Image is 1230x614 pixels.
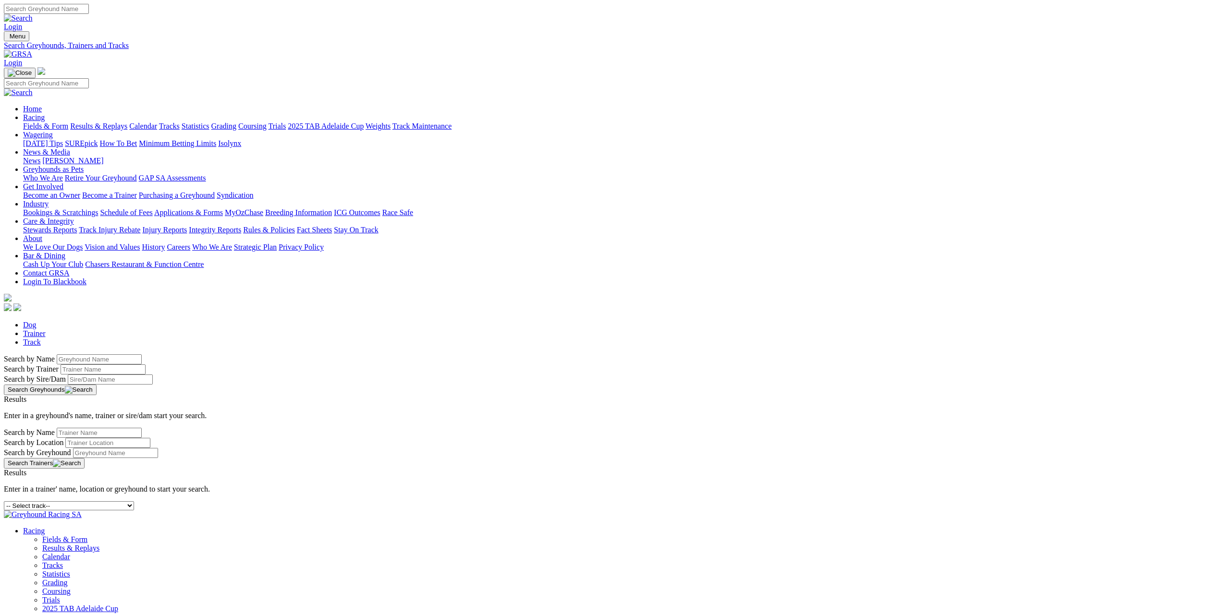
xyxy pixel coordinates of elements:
[4,41,1226,50] a: Search Greyhounds, Trainers and Tracks
[154,208,223,217] a: Applications & Forms
[4,23,22,31] a: Login
[42,587,71,595] a: Coursing
[182,122,209,130] a: Statistics
[217,191,253,199] a: Syndication
[279,243,324,251] a: Privacy Policy
[23,527,45,535] a: Racing
[23,122,68,130] a: Fields & Form
[23,269,69,277] a: Contact GRSA
[142,243,165,251] a: History
[4,88,33,97] img: Search
[23,191,80,199] a: Become an Owner
[23,139,63,147] a: [DATE] Tips
[139,139,216,147] a: Minimum Betting Limits
[100,139,137,147] a: How To Bet
[297,226,332,234] a: Fact Sheets
[61,364,146,374] input: Search by Trainer name
[23,260,83,268] a: Cash Up Your Club
[85,243,140,251] a: Vision and Values
[82,191,137,199] a: Become a Trainer
[65,174,137,182] a: Retire Your Greyhound
[4,68,36,78] button: Toggle navigation
[23,174,63,182] a: Who We Are
[4,31,29,41] button: Toggle navigation
[23,321,37,329] a: Dog
[42,553,70,561] a: Calendar
[70,122,127,130] a: Results & Replays
[37,67,45,75] img: logo-grsa-white.png
[211,122,236,130] a: Grading
[23,157,40,165] a: News
[42,570,70,578] a: Statistics
[23,182,63,191] a: Get Involved
[23,243,83,251] a: We Love Our Dogs
[234,243,277,251] a: Strategic Plan
[334,208,380,217] a: ICG Outcomes
[4,448,71,457] label: Search by Greyhound
[4,428,55,436] label: Search by Name
[23,234,42,242] a: About
[265,208,332,217] a: Breeding Information
[243,226,295,234] a: Rules & Policies
[23,131,53,139] a: Wagering
[4,365,59,373] label: Search by Trainer
[10,33,25,40] span: Menu
[23,252,65,260] a: Bar & Dining
[4,303,12,311] img: facebook.svg
[23,217,74,225] a: Care & Integrity
[4,50,32,59] img: GRSA
[4,59,22,67] a: Login
[139,191,215,199] a: Purchasing a Greyhound
[4,375,66,383] label: Search by Sire/Dam
[42,544,99,552] a: Results & Replays
[8,69,32,77] img: Close
[57,354,142,364] input: Search by Greyhound name
[23,260,1226,269] div: Bar & Dining
[23,226,77,234] a: Stewards Reports
[53,459,81,467] img: Search
[238,122,267,130] a: Coursing
[192,243,232,251] a: Who We Are
[4,395,1226,404] div: Results
[334,226,378,234] a: Stay On Track
[13,303,21,311] img: twitter.svg
[23,208,1226,217] div: Industry
[23,191,1226,200] div: Get Involved
[100,208,152,217] a: Schedule of Fees
[393,122,452,130] a: Track Maintenance
[23,208,98,217] a: Bookings & Scratchings
[42,535,87,543] a: Fields & Form
[288,122,364,130] a: 2025 TAB Adelaide Cup
[85,260,204,268] a: Chasers Restaurant & Function Centre
[23,122,1226,131] div: Racing
[167,243,190,251] a: Careers
[23,174,1226,182] div: Greyhounds as Pets
[65,139,98,147] a: SUREpick
[73,448,158,458] input: Search by Greyhound Name
[4,14,33,23] img: Search
[79,226,140,234] a: Track Injury Rebate
[42,604,118,613] a: 2025 TAB Adelaide Cup
[57,428,142,438] input: Search by Trainer Name
[268,122,286,130] a: Trials
[23,226,1226,234] div: Care & Integrity
[23,157,1226,165] div: News & Media
[218,139,241,147] a: Isolynx
[139,174,206,182] a: GAP SA Assessments
[23,113,45,121] a: Racing
[4,411,1226,420] p: Enter in a greyhound's name, trainer or sire/dam start your search.
[382,208,413,217] a: Race Safe
[65,438,150,448] input: Search by Trainer Location
[4,485,1226,494] p: Enter in a trainer' name, location or greyhound to start your search.
[189,226,241,234] a: Integrity Reports
[23,200,49,208] a: Industry
[4,294,12,301] img: logo-grsa-white.png
[142,226,187,234] a: Injury Reports
[23,165,84,173] a: Greyhounds as Pets
[4,510,82,519] img: Greyhound Racing SA
[23,139,1226,148] div: Wagering
[23,277,86,286] a: Login To Blackbook
[42,578,67,587] a: Grading
[4,458,85,469] button: Search Trainers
